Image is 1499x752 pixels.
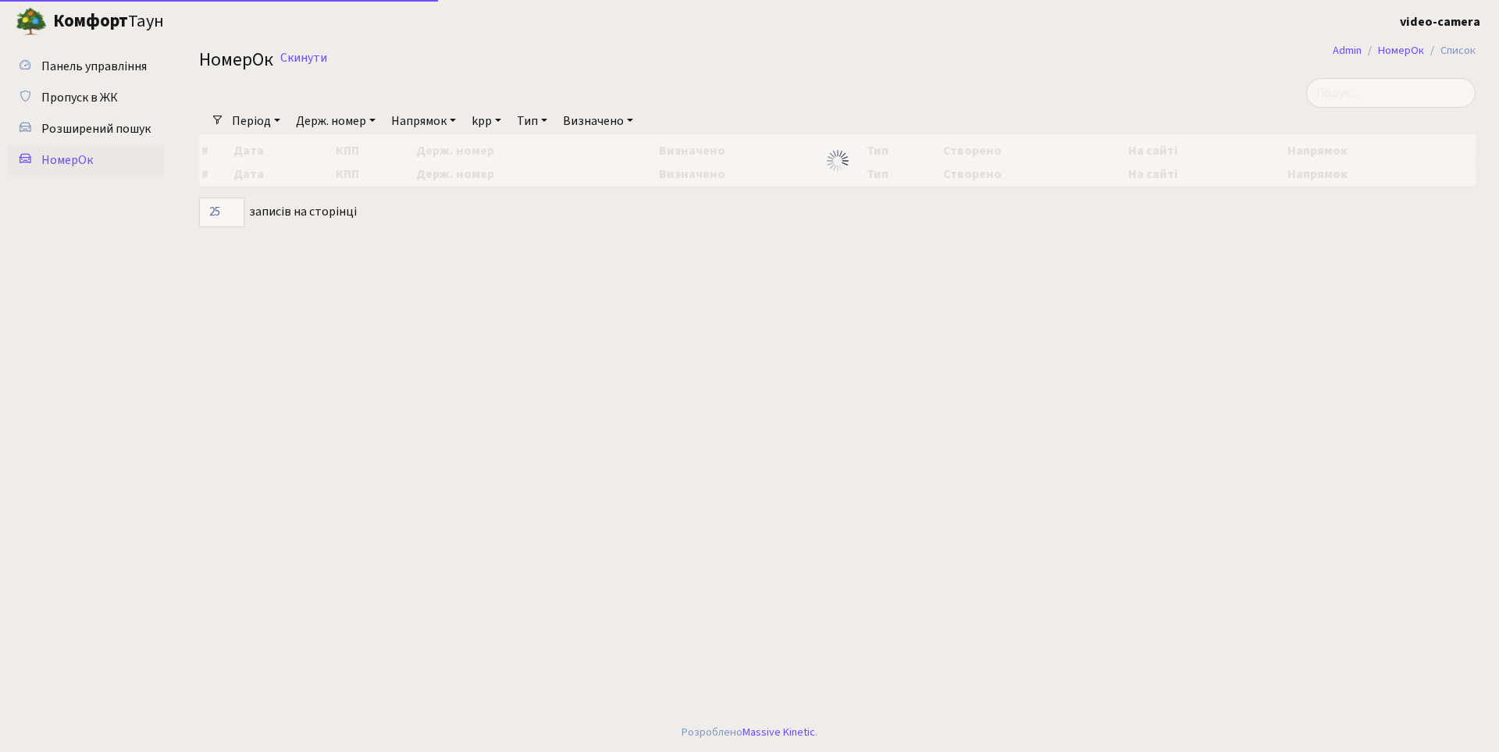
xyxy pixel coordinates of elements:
span: Розширений пошук [41,120,151,137]
b: Комфорт [53,9,128,34]
span: Пропуск в ЖК [41,89,118,106]
a: Скинути [280,51,327,66]
a: Панель управління [8,51,164,82]
a: Admin [1333,42,1362,59]
a: video-camera [1400,12,1480,31]
img: logo.png [16,6,47,37]
span: НомерОк [199,46,273,73]
span: Таун [53,9,164,35]
a: Massive Kinetic [742,724,815,740]
a: Напрямок [385,108,462,134]
a: Пропуск в ЖК [8,82,164,113]
a: НомерОк [8,144,164,176]
a: kpp [465,108,507,134]
img: Обробка... [825,148,850,173]
select: записів на сторінці [199,198,244,227]
a: Держ. номер [290,108,382,134]
label: записів на сторінці [199,198,357,227]
b: video-camera [1400,13,1480,30]
a: Визначено [557,108,639,134]
input: Пошук... [1306,78,1476,108]
a: НомерОк [1378,42,1424,59]
span: Панель управління [41,58,147,75]
a: Період [226,108,287,134]
a: Розширений пошук [8,113,164,144]
li: Список [1424,42,1476,59]
button: Переключити навігацію [195,9,234,34]
div: Розроблено . [682,724,817,741]
a: Тип [511,108,554,134]
span: НомерОк [41,151,93,169]
nav: breadcrumb [1309,34,1499,67]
